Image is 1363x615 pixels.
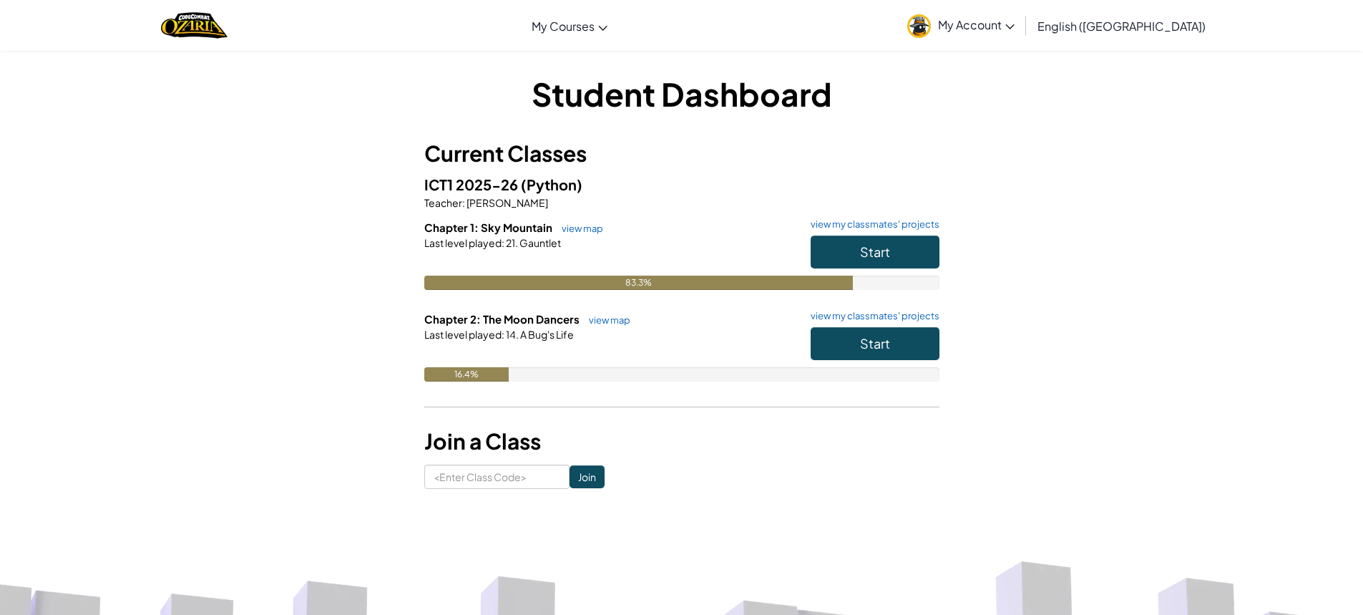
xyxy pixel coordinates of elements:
button: Start [811,236,939,268]
span: Last level played [424,328,502,341]
span: : [502,328,504,341]
a: My Courses [524,6,615,45]
div: 16.4% [424,367,509,382]
a: Ozaria by CodeCombat logo [161,11,228,40]
a: view map [555,223,603,234]
a: view map [582,314,630,326]
span: My Courses [532,19,595,34]
img: avatar [907,14,931,38]
button: Start [811,327,939,360]
span: Start [860,335,890,352]
span: ICT1 2025-26 [424,175,521,193]
span: : [462,196,465,209]
a: view my classmates' projects [803,311,939,321]
span: Last level played [424,236,502,249]
a: My Account [900,3,1022,48]
span: [PERSON_NAME] [465,196,548,209]
span: Gauntlet [518,236,561,249]
span: 21. [504,236,518,249]
a: view my classmates' projects [803,220,939,229]
span: 14. [504,328,519,341]
span: : [502,236,504,249]
div: 83.3% [424,276,854,290]
span: My Account [938,17,1015,32]
span: (Python) [521,175,582,193]
span: English ([GEOGRAPHIC_DATA]) [1037,19,1206,34]
h3: Current Classes [424,137,939,170]
input: <Enter Class Code> [424,465,570,489]
span: Chapter 2: The Moon Dancers [424,312,582,326]
img: Home [161,11,228,40]
a: English ([GEOGRAPHIC_DATA]) [1030,6,1213,45]
h3: Join a Class [424,425,939,457]
span: A Bug's Life [519,328,574,341]
span: Teacher [424,196,462,209]
span: Start [860,243,890,260]
h1: Student Dashboard [424,72,939,116]
span: Chapter 1: Sky Mountain [424,221,555,234]
input: Join [570,465,605,488]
